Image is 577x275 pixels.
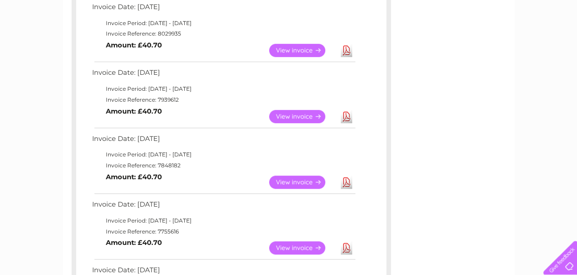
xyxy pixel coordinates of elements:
td: Invoice Date: [DATE] [90,133,357,150]
td: Invoice Date: [DATE] [90,198,357,215]
a: View [269,241,336,254]
td: Invoice Reference: 7848182 [90,160,357,171]
a: View [269,44,336,57]
a: Download [341,44,352,57]
a: Blog [498,39,511,46]
td: Invoice Date: [DATE] [90,67,357,83]
a: Download [341,176,352,189]
a: Energy [439,39,459,46]
b: Amount: £40.70 [106,239,162,247]
img: logo.png [20,24,67,52]
a: Log out [547,39,568,46]
td: Invoice Period: [DATE] - [DATE] [90,215,357,226]
td: Invoice Reference: 7939612 [90,94,357,105]
div: Clear Business is a trading name of Verastar Limited (registered in [GEOGRAPHIC_DATA] No. 3667643... [73,5,504,44]
td: Invoice Date: [DATE] [90,1,357,18]
td: Invoice Period: [DATE] - [DATE] [90,83,357,94]
td: Invoice Reference: 8029935 [90,28,357,39]
td: Invoice Reference: 7755616 [90,226,357,237]
a: View [269,176,336,189]
a: 0333 014 3131 [405,5,468,16]
td: Invoice Period: [DATE] - [DATE] [90,18,357,29]
a: Contact [516,39,539,46]
b: Amount: £40.70 [106,173,162,181]
b: Amount: £40.70 [106,107,162,115]
a: Water [416,39,434,46]
a: Download [341,110,352,123]
a: Telecoms [465,39,492,46]
a: Download [341,241,352,254]
td: Invoice Period: [DATE] - [DATE] [90,149,357,160]
a: View [269,110,336,123]
b: Amount: £40.70 [106,41,162,49]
